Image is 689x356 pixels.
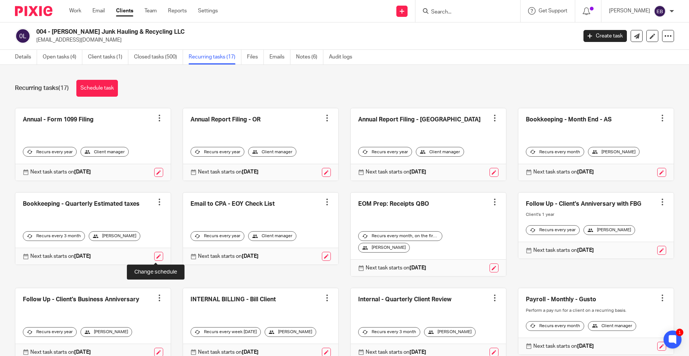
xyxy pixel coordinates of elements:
[588,147,640,157] div: [PERSON_NAME]
[676,329,683,336] div: 1
[409,350,426,355] strong: [DATE]
[69,7,81,15] a: Work
[577,248,594,253] strong: [DATE]
[358,327,420,337] div: Recurs every 3 month
[242,169,259,175] strong: [DATE]
[242,254,259,259] strong: [DATE]
[198,349,259,356] p: Next task starts on
[36,28,465,36] h2: 004 - [PERSON_NAME] Junk Hauling & Recycling LLC
[526,147,584,157] div: Recurs every month
[74,169,91,175] strong: [DATE]
[539,8,567,13] span: Get Support
[190,327,261,337] div: Recurs every week [DATE]
[15,50,37,64] a: Details
[366,168,426,176] p: Next task starts on
[76,80,118,97] a: Schedule task
[248,231,296,241] div: Client manager
[190,231,244,241] div: Recurs every year
[30,168,91,176] p: Next task starts on
[577,344,594,349] strong: [DATE]
[526,321,584,331] div: Recurs every month
[189,50,241,64] a: Recurring tasks (17)
[58,85,69,91] span: (17)
[144,7,157,15] a: Team
[526,225,580,235] div: Recurs every year
[15,6,52,16] img: Pixie
[424,327,476,337] div: [PERSON_NAME]
[116,7,133,15] a: Clients
[80,147,129,157] div: Client manager
[329,50,358,64] a: Audit logs
[36,36,572,44] p: [EMAIL_ADDRESS][DOMAIN_NAME]
[265,327,316,337] div: [PERSON_NAME]
[588,321,636,331] div: Client manager
[430,9,498,16] input: Search
[92,7,105,15] a: Email
[533,247,594,254] p: Next task starts on
[296,50,323,64] a: Notes (6)
[248,147,296,157] div: Client manager
[190,147,244,157] div: Recurs every year
[23,231,85,241] div: Recurs every 3 month
[168,7,187,15] a: Reports
[74,350,91,355] strong: [DATE]
[89,231,140,241] div: [PERSON_NAME]
[358,243,410,253] div: [PERSON_NAME]
[654,5,666,17] img: svg%3E
[23,147,77,157] div: Recurs every year
[358,147,412,157] div: Recurs every year
[80,327,132,337] div: [PERSON_NAME]
[366,264,426,272] p: Next task starts on
[88,50,128,64] a: Client tasks (1)
[609,7,650,15] p: [PERSON_NAME]
[409,265,426,271] strong: [DATE]
[416,147,464,157] div: Client manager
[366,349,426,356] p: Next task starts on
[23,327,77,337] div: Recurs every year
[583,225,635,235] div: [PERSON_NAME]
[43,50,82,64] a: Open tasks (4)
[198,7,218,15] a: Settings
[409,169,426,175] strong: [DATE]
[358,231,442,241] div: Recurs every month, on the first workday
[74,254,91,259] strong: [DATE]
[247,50,264,64] a: Files
[533,168,594,176] p: Next task starts on
[198,253,259,260] p: Next task starts on
[15,28,31,44] img: svg%3E
[30,253,91,260] p: Next task starts on
[583,30,627,42] a: Create task
[269,50,290,64] a: Emails
[577,169,594,175] strong: [DATE]
[15,84,69,92] h1: Recurring tasks
[198,168,259,176] p: Next task starts on
[134,50,183,64] a: Closed tasks (500)
[30,349,91,356] p: Next task starts on
[533,343,594,350] p: Next task starts on
[242,350,259,355] strong: [DATE]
